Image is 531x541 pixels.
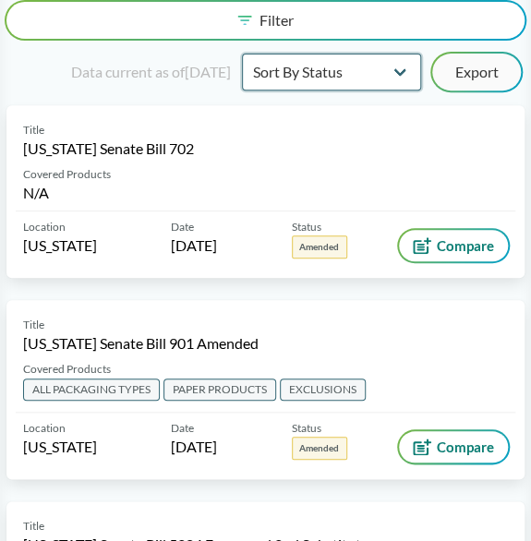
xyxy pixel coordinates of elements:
[23,235,97,256] span: [US_STATE]
[163,379,276,401] span: PAPER PRODUCTS
[171,437,217,457] span: [DATE]
[23,420,66,437] span: Location
[23,219,66,235] span: Location
[171,235,217,256] span: [DATE]
[6,2,525,39] button: Filter
[171,219,194,235] span: Date
[23,518,44,535] span: Title
[23,361,111,378] span: Covered Products
[23,184,49,201] span: N/A
[437,238,494,253] span: Compare
[292,420,321,437] span: Status
[23,122,44,138] span: Title
[71,61,231,83] div: Data current as of [DATE]
[23,138,194,159] span: [US_STATE] Senate Bill 702
[23,379,160,401] span: ALL PACKAGING TYPES
[292,235,347,258] span: Amended
[23,437,97,457] span: [US_STATE]
[399,431,508,463] button: Compare
[292,219,321,235] span: Status
[23,317,44,333] span: Title
[259,13,294,28] span: Filter
[171,420,194,437] span: Date
[292,437,347,460] span: Amended
[23,333,259,354] span: [US_STATE] Senate Bill 901 Amended
[23,166,111,183] span: Covered Products
[399,230,508,261] button: Compare
[437,439,494,454] span: Compare
[432,54,521,90] button: Export
[280,379,366,401] span: EXCLUSIONS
